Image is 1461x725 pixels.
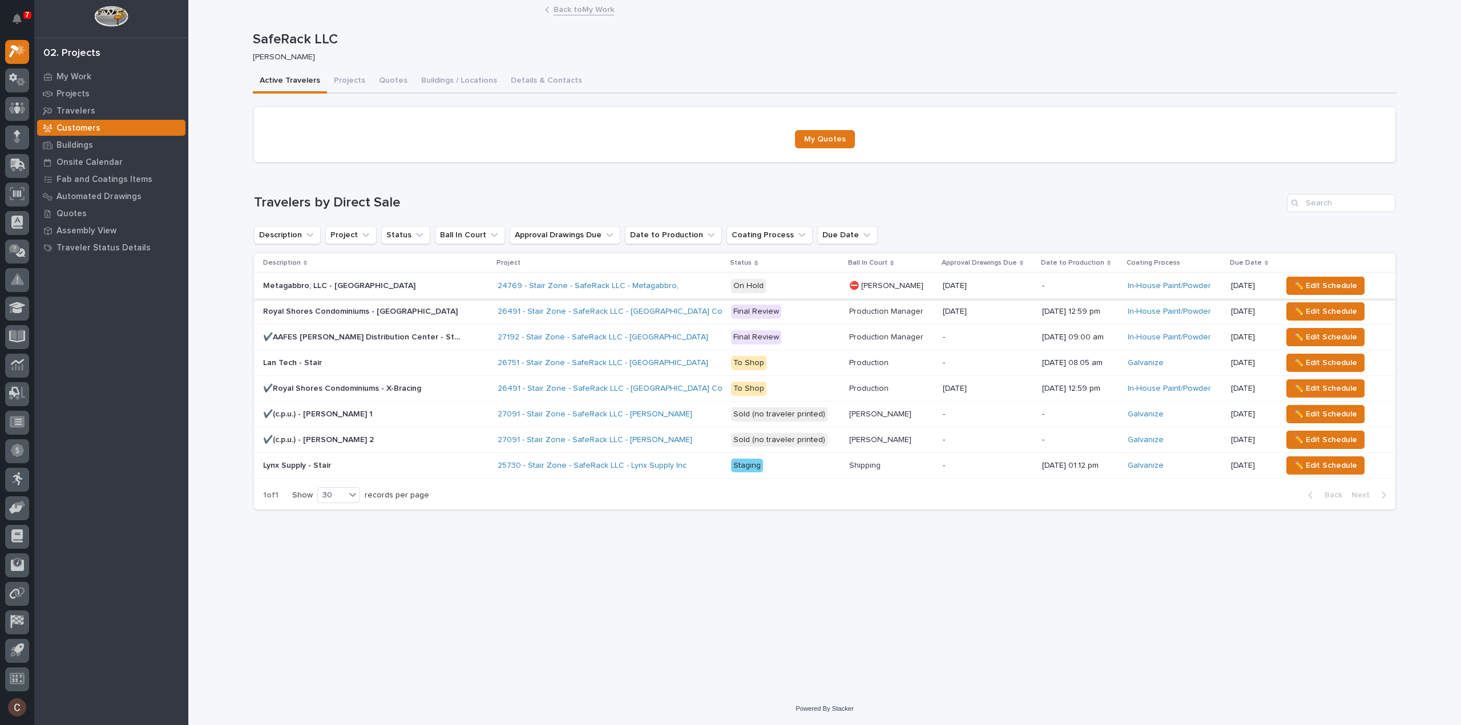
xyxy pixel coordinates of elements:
[1286,405,1365,423] button: ✏️ Edit Schedule
[1287,194,1395,212] input: Search
[1042,358,1119,368] p: [DATE] 08:05 am
[1294,382,1357,395] span: ✏️ Edit Schedule
[849,459,883,471] p: Shipping
[1042,435,1119,445] p: -
[849,305,926,317] p: Production Manager
[263,356,324,368] p: Lan Tech - Stair
[498,358,708,368] a: 26751 - Stair Zone - SafeRack LLC - [GEOGRAPHIC_DATA]
[1318,490,1342,500] span: Back
[625,226,722,244] button: Date to Production
[56,157,123,168] p: Onsite Calendar
[1286,431,1365,449] button: ✏️ Edit Schedule
[263,305,460,317] p: Royal Shores Condominiums - [GEOGRAPHIC_DATA]
[1230,257,1262,269] p: Due Date
[318,489,345,501] div: 30
[849,330,926,342] p: Production Manager
[1231,281,1273,291] p: [DATE]
[943,307,1033,317] p: [DATE]
[254,427,1395,453] tr: ✔️(c.p.u.) - [PERSON_NAME] 2✔️(c.p.u.) - [PERSON_NAME] 2 27091 - Stair Zone - SafeRack LLC - [PER...
[1041,257,1104,269] p: Date to Production
[1128,384,1211,394] a: In-House Paint/Powder
[1128,333,1211,342] a: In-House Paint/Powder
[34,239,188,256] a: Traveler Status Details
[14,14,29,32] div: Notifications7
[56,140,93,151] p: Buildings
[292,491,313,500] p: Show
[56,106,95,116] p: Travelers
[943,461,1033,471] p: -
[34,136,188,153] a: Buildings
[254,273,1395,299] tr: Metagabbro, LLC - [GEOGRAPHIC_DATA]Metagabbro, LLC - [GEOGRAPHIC_DATA] 24769 - Stair Zone - SafeR...
[504,70,589,94] button: Details & Contacts
[254,299,1395,325] tr: Royal Shores Condominiums - [GEOGRAPHIC_DATA]Royal Shores Condominiums - [GEOGRAPHIC_DATA] 26491 ...
[254,226,321,244] button: Description
[849,382,891,394] p: Production
[795,130,855,148] a: My Quotes
[5,695,29,719] button: users-avatar
[943,435,1033,445] p: -
[804,135,846,143] span: My Quotes
[848,257,887,269] p: Ball In Court
[254,402,1395,427] tr: ✔️(c.p.u.) - [PERSON_NAME] 1✔️(c.p.u.) - [PERSON_NAME] 1 27091 - Stair Zone - SafeRack LLC - [PER...
[1294,459,1357,472] span: ✏️ Edit Schedule
[34,119,188,136] a: Customers
[1286,302,1365,321] button: ✏️ Edit Schedule
[5,7,29,31] button: Notifications
[1128,461,1164,471] a: Galvanize
[1286,277,1365,295] button: ✏️ Edit Schedule
[498,307,766,317] a: 26491 - Stair Zone - SafeRack LLC - [GEOGRAPHIC_DATA] Condominiums
[1231,410,1273,419] p: [DATE]
[731,330,781,345] div: Final Review
[56,89,90,99] p: Projects
[1231,333,1273,342] p: [DATE]
[731,407,828,422] div: Sold (no traveler printed)
[414,70,504,94] button: Buildings / Locations
[325,226,377,244] button: Project
[727,226,813,244] button: Coating Process
[943,333,1033,342] p: -
[943,358,1033,368] p: -
[253,31,1393,48] p: SafeRack LLC
[498,333,708,342] a: 27192 - Stair Zone - SafeRack LLC - [GEOGRAPHIC_DATA]
[263,433,376,445] p: ✔️(c.p.u.) - [PERSON_NAME] 2
[943,281,1033,291] p: [DATE]
[942,257,1017,269] p: Approval Drawings Due
[1128,410,1164,419] a: Galvanize
[730,257,752,269] p: Status
[1231,435,1273,445] p: [DATE]
[25,11,29,19] p: 7
[731,433,828,447] div: Sold (no traveler printed)
[796,705,853,712] a: Powered By Stacker
[497,257,520,269] p: Project
[731,382,766,396] div: To Shop
[1294,407,1357,421] span: ✏️ Edit Schedule
[56,175,152,185] p: Fab and Coatings Items
[1347,490,1395,500] button: Next
[1231,358,1273,368] p: [DATE]
[253,52,1388,62] p: [PERSON_NAME]
[498,384,766,394] a: 26491 - Stair Zone - SafeRack LLC - [GEOGRAPHIC_DATA] Condominiums
[849,433,914,445] p: [PERSON_NAME]
[1128,281,1211,291] a: In-House Paint/Powder
[731,459,763,473] div: Staging
[1128,307,1211,317] a: In-House Paint/Powder
[34,205,188,222] a: Quotes
[435,226,505,244] button: Ball In Court
[1042,461,1119,471] p: [DATE] 01:12 pm
[34,102,188,119] a: Travelers
[254,325,1395,350] tr: ✔️AAFES [PERSON_NAME] Distribution Center - Stair✔️AAFES [PERSON_NAME] Distribution Center - Stai...
[254,453,1395,479] tr: Lynx Supply - StairLynx Supply - Stair 25730 - Stair Zone - SafeRack LLC - Lynx Supply Inc Stagin...
[1294,305,1357,318] span: ✏️ Edit Schedule
[34,222,188,239] a: Assembly View
[56,209,87,219] p: Quotes
[1231,307,1273,317] p: [DATE]
[254,195,1282,211] h1: Travelers by Direct Sale
[817,226,878,244] button: Due Date
[34,68,188,85] a: My Work
[253,70,327,94] button: Active Travelers
[498,410,692,419] a: 27091 - Stair Zone - SafeRack LLC - [PERSON_NAME]
[1299,490,1347,500] button: Back
[263,459,333,471] p: Lynx Supply - Stair
[1231,461,1273,471] p: [DATE]
[1042,307,1119,317] p: [DATE] 12:59 pm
